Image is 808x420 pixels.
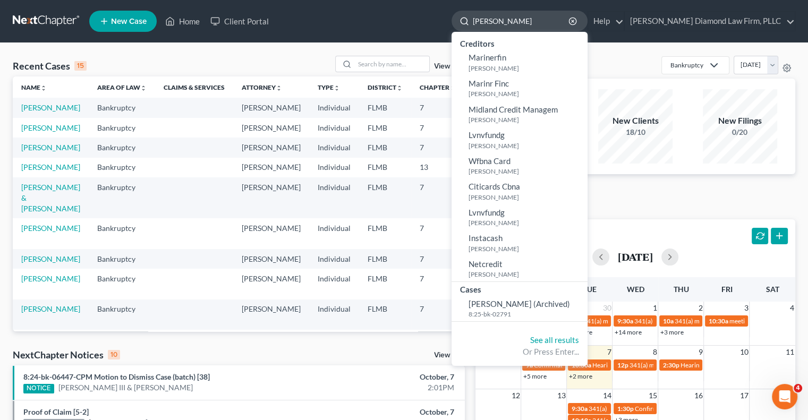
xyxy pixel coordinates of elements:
[510,389,521,402] span: 12
[460,346,579,357] div: Or Press Enter...
[89,177,155,218] td: Bankruptcy
[411,118,464,138] td: 7
[452,49,588,75] a: Marinerfin[PERSON_NAME]
[13,59,87,72] div: Recent Cases
[368,83,403,91] a: Districtunfold_more
[74,61,87,71] div: 15
[647,389,658,402] span: 15
[160,12,205,31] a: Home
[766,285,779,294] span: Sat
[359,98,411,117] td: FLMB
[568,372,592,380] a: +2 more
[155,76,233,98] th: Claims & Services
[469,310,585,319] small: 8:25-bk-02791
[469,53,506,62] span: Marinerfin
[359,249,411,269] td: FLMB
[233,138,309,157] td: [PERSON_NAME]
[21,274,80,283] a: [PERSON_NAME]
[233,118,309,138] td: [PERSON_NAME]
[309,98,359,117] td: Individual
[111,18,147,25] span: New Case
[359,218,411,248] td: FLMB
[571,361,591,369] span: 10:30a
[592,361,731,369] span: Hearing for [PERSON_NAME] & [PERSON_NAME]
[309,299,359,330] td: Individual
[469,193,585,202] small: [PERSON_NAME]
[452,153,588,179] a: Wfbna Card[PERSON_NAME]
[276,85,282,91] i: unfold_more
[530,335,579,345] a: See all results
[355,56,429,72] input: Search by name...
[23,372,210,381] a: 8:24-bk-06447-CPM Motion to Dismiss Case (batch) [38]
[789,302,795,314] span: 4
[21,123,80,132] a: [PERSON_NAME]
[598,127,673,138] div: 18/10
[411,98,464,117] td: 7
[626,285,644,294] span: Wed
[309,330,359,371] td: Individual
[449,85,456,91] i: unfold_more
[794,384,802,392] span: 4
[469,89,585,98] small: [PERSON_NAME]
[359,330,411,371] td: FLMB
[21,304,80,313] a: [PERSON_NAME]
[452,36,588,49] div: Creditors
[523,372,546,380] a: +5 more
[693,389,703,402] span: 16
[21,83,47,91] a: Nameunfold_more
[601,389,612,402] span: 14
[452,127,588,153] a: Lvnvfundg[PERSON_NAME]
[411,158,464,177] td: 13
[556,389,566,402] span: 13
[205,12,274,31] a: Client Portal
[525,361,532,369] span: 9a
[89,158,155,177] td: Bankruptcy
[469,167,585,176] small: [PERSON_NAME]
[674,317,777,325] span: 341(a) meeting for [PERSON_NAME]
[89,249,155,269] td: Bankruptcy
[233,330,309,371] td: [PERSON_NAME]
[21,103,80,112] a: [PERSON_NAME]
[662,361,679,369] span: 2:30p
[23,407,89,416] a: Proof of Claim [5-2]
[452,178,588,204] a: Citicards Cbna[PERSON_NAME]
[601,302,612,314] span: 30
[533,361,655,369] span: Confirmation Hearing for [PERSON_NAME]
[452,75,588,101] a: Marinr Finc[PERSON_NAME]
[89,330,155,371] td: Bankruptcy
[359,158,411,177] td: FLMB
[469,156,511,166] span: Wfbna Card
[411,218,464,248] td: 7
[140,85,147,91] i: unfold_more
[617,405,633,413] span: 1:30p
[629,361,732,369] span: 341(a) meeting for [PERSON_NAME]
[309,218,359,248] td: Individual
[614,328,641,336] a: +14 more
[242,83,282,91] a: Attorneyunfold_more
[583,285,597,294] span: Tue
[452,282,588,295] div: Cases
[334,85,340,91] i: unfold_more
[469,141,585,150] small: [PERSON_NAME]
[473,11,570,31] input: Search by name...
[452,204,588,230] a: Lvnvfundg[PERSON_NAME]
[233,177,309,218] td: [PERSON_NAME]
[469,79,509,88] span: Marinr Finc
[411,177,464,218] td: 7
[772,384,797,409] iframe: Intercom live chat
[618,251,653,262] h2: [DATE]
[233,269,309,299] td: [PERSON_NAME]
[721,285,732,294] span: Fri
[233,158,309,177] td: [PERSON_NAME]
[309,177,359,218] td: Individual
[21,162,80,172] a: [PERSON_NAME]
[21,254,80,263] a: [PERSON_NAME]
[359,177,411,218] td: FLMB
[40,85,47,91] i: unfold_more
[703,115,777,127] div: New Filings
[21,224,80,233] a: [PERSON_NAME]
[309,118,359,138] td: Individual
[469,105,558,114] span: Midland Credit Managem
[703,127,777,138] div: 0/20
[89,98,155,117] td: Bankruptcy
